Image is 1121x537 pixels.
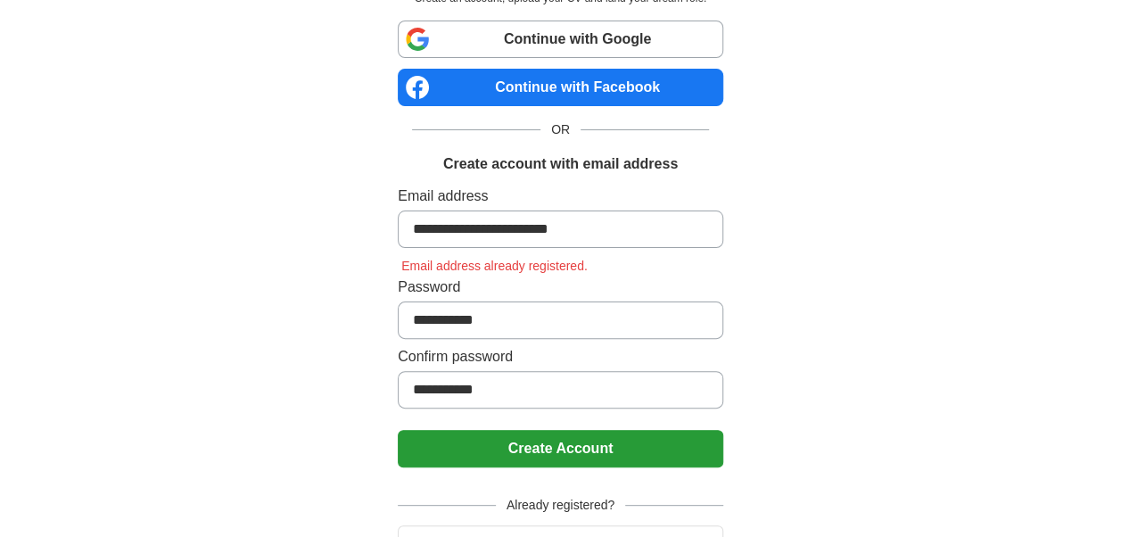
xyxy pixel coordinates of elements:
span: Email address already registered. [398,259,591,273]
a: Continue with Google [398,21,723,58]
span: OR [540,120,581,139]
h1: Create account with email address [443,153,678,175]
button: Create Account [398,430,723,467]
span: Already registered? [496,496,625,515]
label: Email address [398,186,723,207]
label: Password [398,277,723,298]
label: Confirm password [398,346,723,368]
a: Continue with Facebook [398,69,723,106]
